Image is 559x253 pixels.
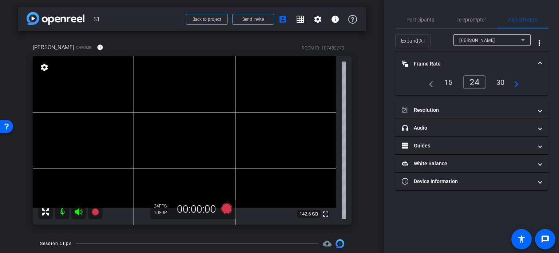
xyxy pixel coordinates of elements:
span: 142.6 GB [297,210,321,218]
mat-icon: more_vert [535,39,544,47]
mat-icon: message [541,235,550,244]
mat-icon: navigate_next [510,78,519,87]
div: Session Clips [40,240,72,247]
button: Back to project [186,14,228,25]
mat-icon: info [331,15,340,24]
span: [PERSON_NAME] [33,43,74,51]
mat-panel-title: Guides [402,142,533,150]
div: 1080P [154,210,172,216]
span: Teleprompter [456,17,486,22]
mat-icon: accessibility [517,235,526,244]
mat-icon: settings [313,15,322,24]
mat-expansion-panel-header: Frame Rate [395,52,548,75]
mat-panel-title: Audio [402,124,533,132]
div: Frame Rate [395,75,548,95]
div: 30 [491,76,510,88]
mat-panel-title: Frame Rate [402,60,533,68]
span: Back to project [193,17,221,22]
mat-icon: info [97,44,103,51]
span: [PERSON_NAME] [459,38,495,43]
div: 24 [154,203,172,209]
span: S1 [94,12,182,27]
span: Send invite [242,16,264,22]
mat-expansion-panel-header: Device Information [395,173,548,190]
span: Destinations for your clips [323,239,332,248]
mat-expansion-panel-header: Resolution [395,101,548,119]
div: ROOM ID: 107452273 [302,45,344,51]
mat-expansion-panel-header: White Balance [395,155,548,172]
img: Session clips [336,239,344,248]
mat-panel-title: Device Information [402,178,533,185]
mat-expansion-panel-header: Audio [395,119,548,137]
span: Chrome [76,45,91,50]
span: Adjustments [508,17,537,22]
mat-icon: account_box [278,15,287,24]
mat-icon: settings [39,63,49,72]
mat-icon: cloud_upload [323,239,332,248]
img: app-logo [27,12,84,25]
span: FPS [159,203,167,209]
mat-icon: grid_on [296,15,305,24]
button: Expand All [395,34,431,47]
div: 00:00:00 [172,203,221,216]
button: Send invite [232,14,274,25]
mat-expansion-panel-header: Guides [395,137,548,154]
mat-panel-title: White Balance [402,160,533,167]
span: Participants [407,17,434,22]
mat-icon: fullscreen [321,210,330,218]
mat-panel-title: Resolution [402,106,533,114]
div: 24 [463,75,485,89]
button: More Options for Adjustments Panel [531,34,548,52]
mat-icon: navigate_before [425,78,433,87]
div: 15 [439,76,458,88]
span: Expand All [401,34,425,48]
